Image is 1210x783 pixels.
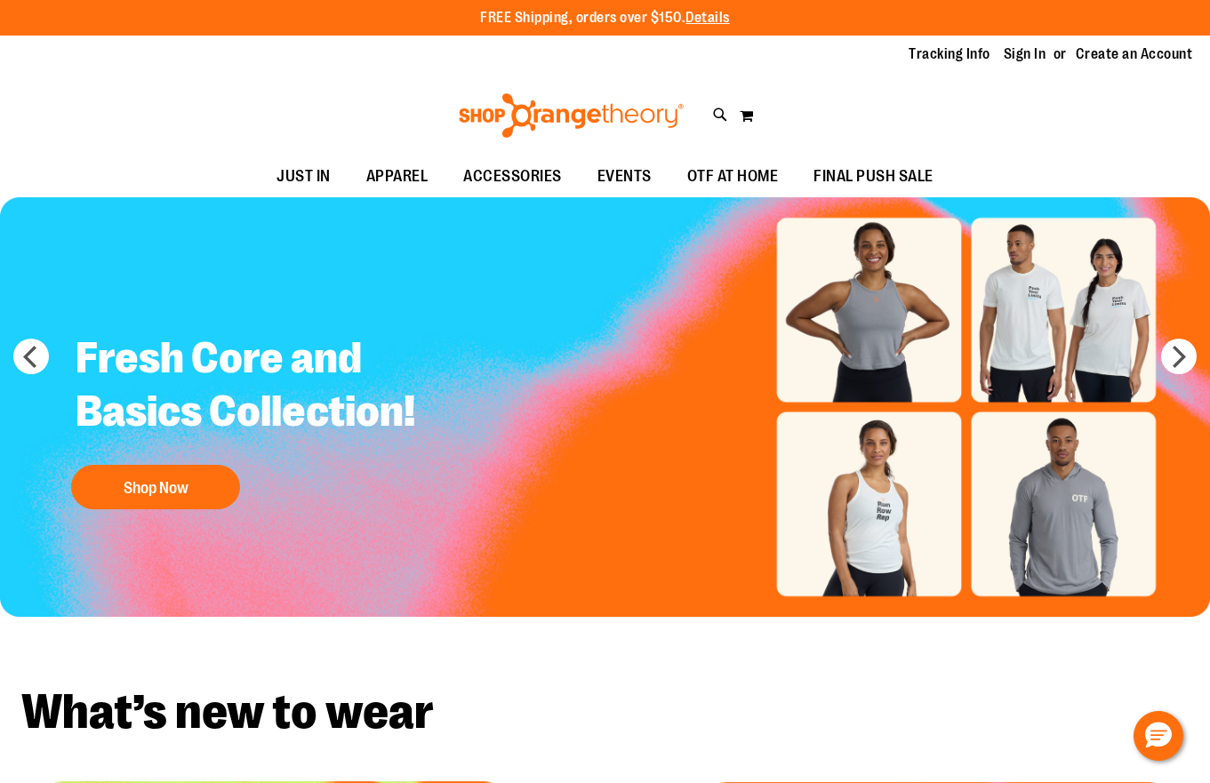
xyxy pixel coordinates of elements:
[463,156,562,196] span: ACCESSORIES
[259,156,349,197] a: JUST IN
[366,156,429,196] span: APPAREL
[597,156,652,196] span: EVENTS
[1076,44,1193,64] a: Create an Account
[480,8,730,28] p: FREE Shipping, orders over $150.
[1004,44,1046,64] a: Sign In
[62,318,485,456] h2: Fresh Core and Basics Collection!
[909,44,990,64] a: Tracking Info
[276,156,331,196] span: JUST IN
[687,156,779,196] span: OTF AT HOME
[813,156,934,196] span: FINAL PUSH SALE
[1161,339,1197,374] button: next
[62,318,485,518] a: Fresh Core and Basics Collection! Shop Now
[71,465,240,509] button: Shop Now
[13,339,49,374] button: prev
[796,156,951,197] a: FINAL PUSH SALE
[1134,711,1183,761] button: Hello, have a question? Let’s chat.
[685,10,730,26] a: Details
[21,688,1189,737] h2: What’s new to wear
[580,156,669,197] a: EVENTS
[349,156,446,197] a: APPAREL
[456,93,686,138] img: Shop Orangetheory
[445,156,580,197] a: ACCESSORIES
[669,156,797,197] a: OTF AT HOME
